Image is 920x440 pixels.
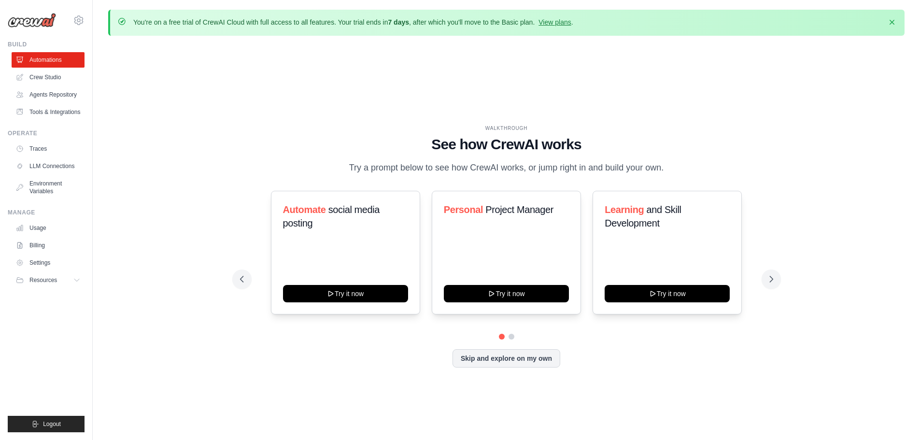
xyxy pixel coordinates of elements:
[8,129,85,137] div: Operate
[444,204,483,215] span: Personal
[283,204,380,228] span: social media posting
[12,52,85,68] a: Automations
[12,104,85,120] a: Tools & Integrations
[240,136,773,153] h1: See how CrewAI works
[283,285,408,302] button: Try it now
[240,125,773,132] div: WALKTHROUGH
[29,276,57,284] span: Resources
[12,238,85,253] a: Billing
[133,17,573,27] p: You're on a free trial of CrewAI Cloud with full access to all features. Your trial ends in , aft...
[453,349,560,368] button: Skip and explore on my own
[12,141,85,156] a: Traces
[444,285,569,302] button: Try it now
[8,41,85,48] div: Build
[12,255,85,270] a: Settings
[605,204,644,215] span: Learning
[12,272,85,288] button: Resources
[8,416,85,432] button: Logout
[605,204,681,228] span: and Skill Development
[283,204,326,215] span: Automate
[605,285,730,302] button: Try it now
[12,87,85,102] a: Agents Repository
[388,18,409,26] strong: 7 days
[12,220,85,236] a: Usage
[8,13,56,28] img: Logo
[12,176,85,199] a: Environment Variables
[485,204,553,215] span: Project Manager
[8,209,85,216] div: Manage
[12,158,85,174] a: LLM Connections
[43,420,61,428] span: Logout
[12,70,85,85] a: Crew Studio
[344,161,669,175] p: Try a prompt below to see how CrewAI works, or jump right in and build your own.
[538,18,571,26] a: View plans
